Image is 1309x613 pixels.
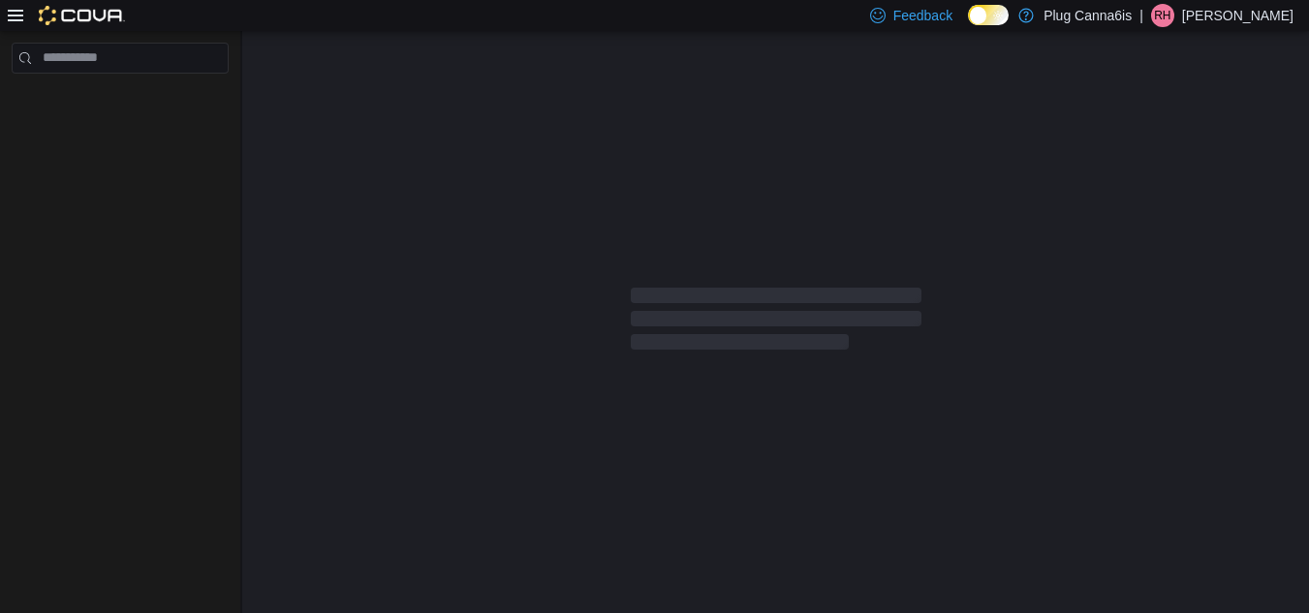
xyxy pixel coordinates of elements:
img: Cova [39,6,125,25]
nav: Complex example [12,77,229,124]
div: Ryan Hannaby [1151,4,1174,27]
span: RH [1154,4,1170,27]
p: [PERSON_NAME] [1182,4,1293,27]
span: Dark Mode [968,25,969,26]
span: Feedback [893,6,952,25]
span: Loading [631,291,921,353]
p: Plug Canna6is [1044,4,1132,27]
p: | [1139,4,1143,27]
input: Dark Mode [968,5,1009,25]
